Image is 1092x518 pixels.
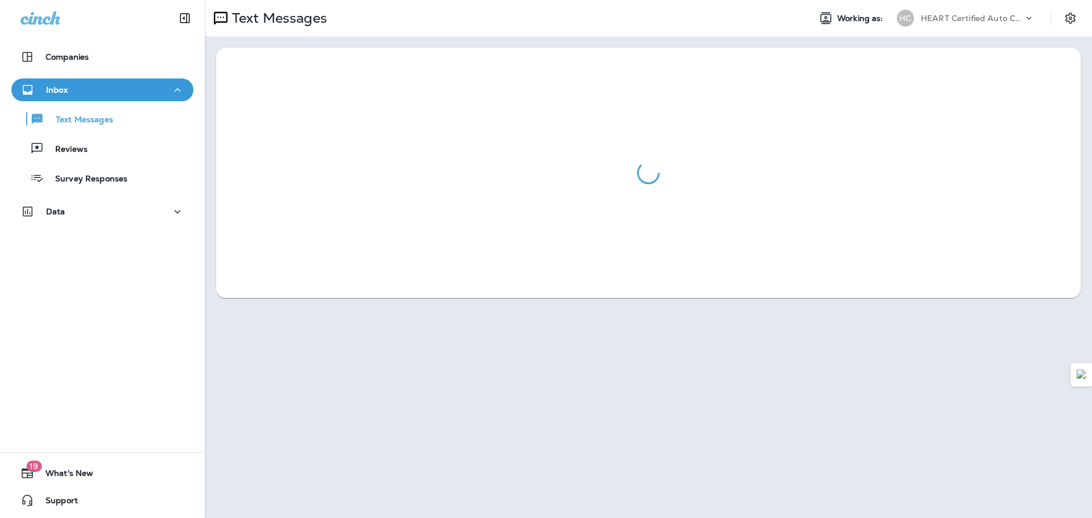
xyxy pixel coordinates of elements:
[11,107,193,131] button: Text Messages
[26,461,42,472] span: 19
[1077,370,1087,380] img: Detect Auto
[11,166,193,190] button: Survey Responses
[34,496,78,509] span: Support
[11,78,193,101] button: Inbox
[45,52,89,61] p: Companies
[44,144,88,155] p: Reviews
[11,136,193,160] button: Reviews
[11,45,193,68] button: Companies
[11,462,193,484] button: 19What's New
[837,14,886,23] span: Working as:
[44,115,113,126] p: Text Messages
[46,85,68,94] p: Inbox
[44,174,127,185] p: Survey Responses
[34,469,93,482] span: What's New
[921,14,1023,23] p: HEART Certified Auto Care
[169,7,201,30] button: Collapse Sidebar
[11,489,193,512] button: Support
[11,200,193,223] button: Data
[897,10,914,27] div: HC
[1060,8,1081,28] button: Settings
[46,207,65,216] p: Data
[227,10,327,27] p: Text Messages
